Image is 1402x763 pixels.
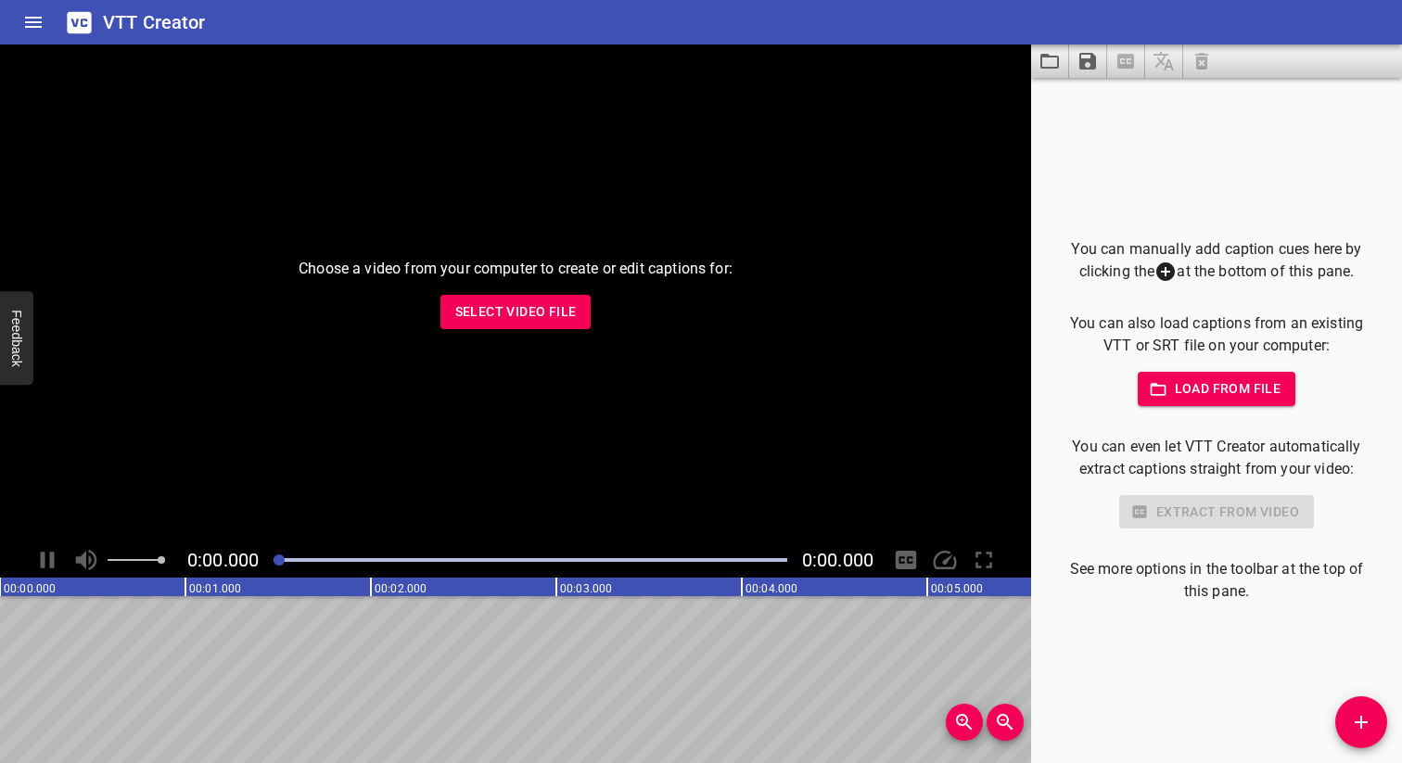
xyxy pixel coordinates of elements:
svg: Load captions from file [1039,50,1061,72]
p: You can manually add caption cues here by clicking the at the bottom of this pane. [1061,238,1372,284]
span: Add some captions below, then you can translate them. [1145,45,1183,78]
span: Current Time [187,549,259,571]
button: Zoom In [946,704,983,741]
button: Save captions to file [1069,45,1107,78]
p: You can also load captions from an existing VTT or SRT file on your computer: [1061,312,1372,357]
button: Load captions from file [1031,45,1069,78]
text: 00:03.000 [560,582,612,595]
text: 00:05.000 [931,582,983,595]
text: 00:00.000 [4,582,56,595]
div: Hide/Show Captions [888,542,924,578]
div: Toggle Full Screen [966,542,1001,578]
span: Select Video File [455,300,577,324]
text: 00:02.000 [375,582,427,595]
p: You can even let VTT Creator automatically extract captions straight from your video: [1061,436,1372,480]
button: Add Cue [1335,696,1387,748]
p: See more options in the toolbar at the top of this pane. [1061,558,1372,603]
p: Choose a video from your computer to create or edit captions for: [299,258,733,280]
span: Select a video in the pane to the left, then you can automatically extract captions. [1107,45,1145,78]
span: Video Duration [802,549,873,571]
div: Play progress [274,558,787,562]
text: 00:01.000 [189,582,241,595]
button: Zoom Out [987,704,1024,741]
div: Select a video in the pane to the left to use this feature [1061,495,1372,529]
div: Playback Speed [927,542,962,578]
svg: Save captions to file [1077,50,1099,72]
h6: VTT Creator [103,7,206,37]
text: 00:04.000 [746,582,797,595]
span: Load from file [1153,377,1281,401]
button: Load from file [1138,372,1296,406]
button: Select Video File [440,295,592,329]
